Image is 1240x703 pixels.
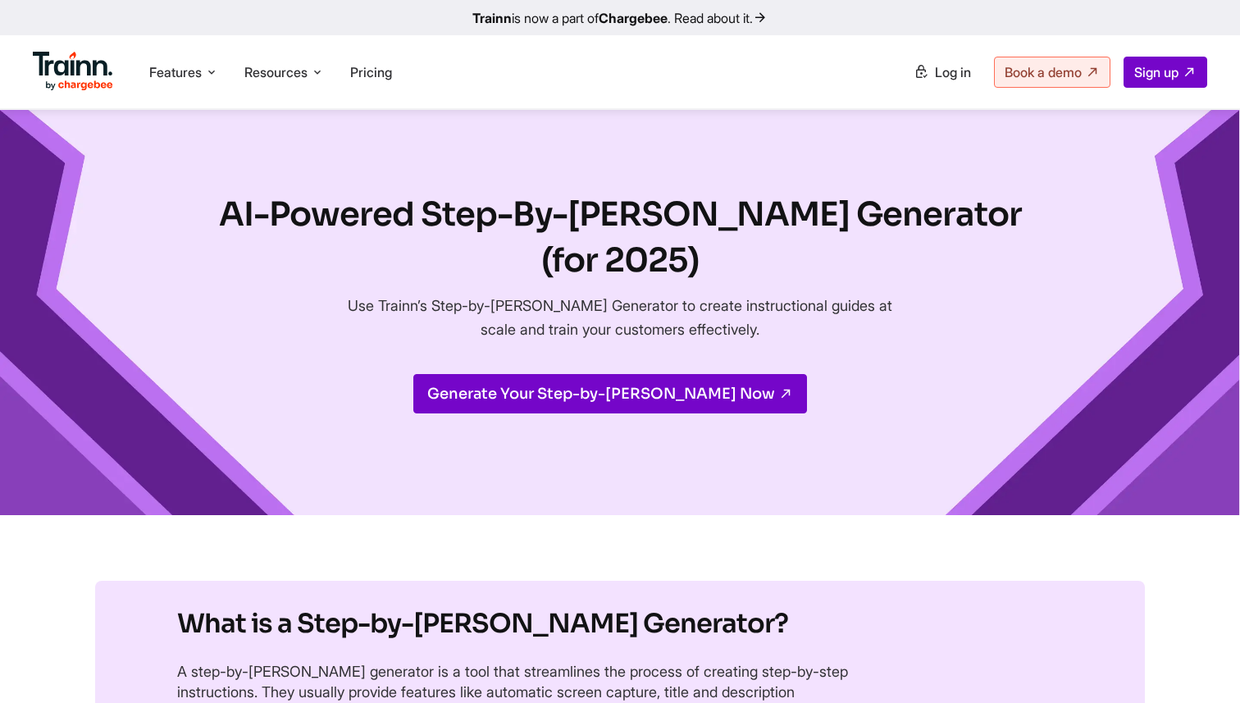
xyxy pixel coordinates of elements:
[994,57,1110,88] a: Book a demo
[1134,64,1178,80] span: Sign up
[345,294,895,341] p: Use Trainn’s Step-by-[PERSON_NAME] Generator to create instructional guides at scale and train yo...
[599,10,668,26] b: Chargebee
[149,63,202,81] span: Features
[935,64,971,80] span: Log in
[413,374,807,413] a: Generate Your Step-by-[PERSON_NAME] Now
[1124,57,1207,88] a: Sign up
[33,52,113,91] img: Trainn Logo
[218,192,1022,284] h1: AI-Powered Step-By-[PERSON_NAME] Generator (for 2025)
[904,57,981,87] a: Log in
[1005,64,1082,80] span: Book a demo
[472,10,512,26] b: Trainn
[177,607,1063,641] h2: What is a Step-by-[PERSON_NAME] Generator?
[244,63,308,81] span: Resources
[350,64,392,80] a: Pricing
